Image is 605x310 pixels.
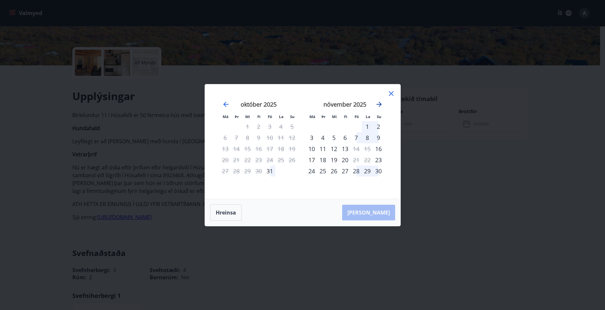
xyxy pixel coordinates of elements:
td: Not available. sunnudagur, 19. október 2025 [286,143,298,154]
strong: nóvember 2025 [323,100,366,108]
td: Choose laugardagur, 8. nóvember 2025 as your check-in date. It’s available. [362,132,373,143]
td: Not available. þriðjudagur, 28. október 2025 [231,165,242,177]
td: Choose föstudagur, 31. október 2025 as your check-in date. It’s available. [264,165,275,177]
div: Move backward to switch to the previous month. [222,100,230,108]
td: Choose fimmtudagur, 20. nóvember 2025 as your check-in date. It’s available. [339,154,351,165]
small: Mi [332,114,337,119]
div: 10 [306,143,317,154]
small: Má [223,114,229,119]
td: Not available. miðvikudagur, 15. október 2025 [242,143,253,154]
small: La [366,114,370,119]
td: Not available. mánudagur, 13. október 2025 [220,143,231,154]
div: 9 [373,132,384,143]
td: Not available. laugardagur, 18. október 2025 [275,143,286,154]
td: Choose miðvikudagur, 5. nóvember 2025 as your check-in date. It’s available. [328,132,339,143]
td: Not available. þriðjudagur, 21. október 2025 [231,154,242,165]
td: Choose laugardagur, 29. nóvember 2025 as your check-in date. It’s available. [362,165,373,177]
div: 18 [317,154,328,165]
div: 30 [373,165,384,177]
td: Choose mánudagur, 24. nóvember 2025 as your check-in date. It’s available. [306,165,317,177]
td: Choose þriðjudagur, 25. nóvember 2025 as your check-in date. It’s available. [317,165,328,177]
div: 6 [339,132,351,143]
small: Su [290,114,295,119]
td: Choose mánudagur, 3. nóvember 2025 as your check-in date. It’s available. [306,132,317,143]
small: Fi [344,114,347,119]
td: Not available. fimmtudagur, 16. október 2025 [253,143,264,154]
td: Not available. föstudagur, 14. nóvember 2025 [351,143,362,154]
small: Fö [355,114,359,119]
td: Not available. föstudagur, 3. október 2025 [264,121,275,132]
small: Þr [235,114,239,119]
td: Choose föstudagur, 7. nóvember 2025 as your check-in date. It’s available. [351,132,362,143]
td: Not available. mánudagur, 6. október 2025 [220,132,231,143]
td: Not available. laugardagur, 15. nóvember 2025 [362,143,373,154]
small: Fi [257,114,261,119]
td: Choose miðvikudagur, 26. nóvember 2025 as your check-in date. It’s available. [328,165,339,177]
td: Choose sunnudagur, 30. nóvember 2025 as your check-in date. It’s available. [373,165,384,177]
div: 4 [317,132,328,143]
div: 24 [306,165,317,177]
div: 13 [339,143,351,154]
small: Þr [321,114,325,119]
td: Not available. miðvikudagur, 29. október 2025 [242,165,253,177]
td: Not available. þriðjudagur, 14. október 2025 [231,143,242,154]
td: Choose fimmtudagur, 6. nóvember 2025 as your check-in date. It’s available. [339,132,351,143]
div: 7 [351,132,362,143]
div: 17 [306,154,317,165]
td: Not available. þriðjudagur, 7. október 2025 [231,132,242,143]
div: Move forward to switch to the next month. [375,100,383,108]
div: 11 [317,143,328,154]
div: Calendar [213,92,393,191]
td: Choose þriðjudagur, 11. nóvember 2025 as your check-in date. It’s available. [317,143,328,154]
div: Aðeins innritun í boði [373,154,384,165]
td: Not available. miðvikudagur, 22. október 2025 [242,154,253,165]
div: 3 [306,132,317,143]
div: 12 [328,143,339,154]
button: Hreinsa [210,204,242,221]
td: Not available. fimmtudagur, 2. október 2025 [253,121,264,132]
small: Su [377,114,381,119]
td: Not available. föstudagur, 10. október 2025 [264,132,275,143]
td: Not available. miðvikudagur, 1. október 2025 [242,121,253,132]
small: Má [309,114,315,119]
div: Aðeins útritun í boði [351,154,362,165]
td: Not available. sunnudagur, 12. október 2025 [286,132,298,143]
td: Choose laugardagur, 1. nóvember 2025 as your check-in date. It’s available. [362,121,373,132]
small: Mi [245,114,250,119]
td: Not available. föstudagur, 24. október 2025 [264,154,275,165]
td: Not available. sunnudagur, 5. október 2025 [286,121,298,132]
td: Choose miðvikudagur, 12. nóvember 2025 as your check-in date. It’s available. [328,143,339,154]
td: Choose sunnudagur, 23. nóvember 2025 as your check-in date. It’s available. [373,154,384,165]
td: Choose sunnudagur, 16. nóvember 2025 as your check-in date. It’s available. [373,143,384,154]
td: Choose sunnudagur, 2. nóvember 2025 as your check-in date. It’s available. [373,121,384,132]
div: Aðeins innritun í boði [264,165,275,177]
td: Not available. föstudagur, 21. nóvember 2025 [351,154,362,165]
div: Aðeins útritun í boði [351,143,362,154]
small: Fö [268,114,272,119]
td: Not available. laugardagur, 11. október 2025 [275,132,286,143]
td: Not available. laugardagur, 4. október 2025 [275,121,286,132]
td: Not available. fimmtudagur, 30. október 2025 [253,165,264,177]
div: 28 [351,165,362,177]
td: Choose föstudagur, 28. nóvember 2025 as your check-in date. It’s available. [351,165,362,177]
td: Not available. fimmtudagur, 23. október 2025 [253,154,264,165]
td: Not available. laugardagur, 22. nóvember 2025 [362,154,373,165]
div: 8 [362,132,373,143]
td: Not available. föstudagur, 17. október 2025 [264,143,275,154]
small: La [279,114,284,119]
strong: október 2025 [241,100,277,108]
td: Choose sunnudagur, 9. nóvember 2025 as your check-in date. It’s available. [373,132,384,143]
div: 29 [362,165,373,177]
td: Choose þriðjudagur, 18. nóvember 2025 as your check-in date. It’s available. [317,154,328,165]
td: Choose fimmtudagur, 13. nóvember 2025 as your check-in date. It’s available. [339,143,351,154]
td: Not available. mánudagur, 20. október 2025 [220,154,231,165]
td: Choose mánudagur, 17. nóvember 2025 as your check-in date. It’s available. [306,154,317,165]
div: Aðeins innritun í boði [373,143,384,154]
div: 26 [328,165,339,177]
div: 20 [339,154,351,165]
td: Choose miðvikudagur, 19. nóvember 2025 as your check-in date. It’s available. [328,154,339,165]
td: Choose þriðjudagur, 4. nóvember 2025 as your check-in date. It’s available. [317,132,328,143]
div: 1 [362,121,373,132]
td: Not available. mánudagur, 27. október 2025 [220,165,231,177]
div: 2 [373,121,384,132]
